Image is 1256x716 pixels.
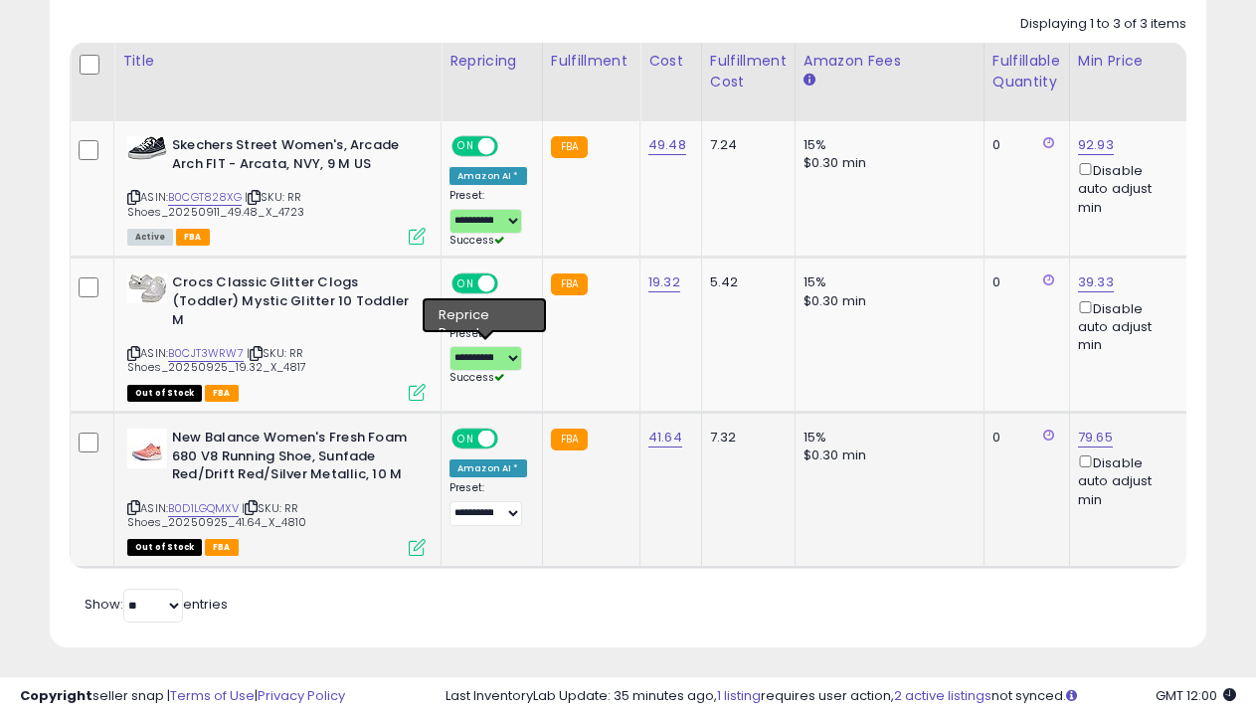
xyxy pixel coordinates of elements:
span: FBA [205,385,239,402]
img: 3154nb-11fL._SL40_.jpg [127,429,167,468]
div: Amazon AI * [449,304,527,322]
a: Terms of Use [170,686,255,705]
a: 49.48 [648,135,686,155]
div: $0.30 min [804,292,969,310]
a: B0D1LGQMXV [168,500,239,517]
div: ASIN: [127,429,426,554]
b: Skechers Street Women's, Arcade Arch FIT - Arcata, NVY, 9 M US [172,136,414,178]
div: Amazon Fees [804,51,976,72]
small: FBA [551,429,588,450]
div: 15% [804,273,969,291]
div: Fulfillment Cost [710,51,787,92]
span: All listings that are currently out of stock and unavailable for purchase on Amazon [127,385,202,402]
span: OFF [495,138,527,155]
div: ASIN: [127,273,426,399]
span: Show: entries [85,595,228,614]
span: | SKU: RR Shoes_20250925_41.64_X_4810 [127,500,307,530]
div: $0.30 min [804,154,969,172]
span: OFF [495,275,527,292]
div: ASIN: [127,136,426,243]
a: 41.64 [648,428,682,447]
div: Last InventoryLab Update: 35 minutes ago, requires user action, not synced. [446,687,1236,706]
div: Disable auto adjust min [1078,297,1173,355]
small: FBA [551,136,588,158]
div: 5.42 [710,273,780,291]
span: FBA [176,229,210,246]
span: All listings currently available for purchase on Amazon [127,229,173,246]
span: | SKU: RR Shoes_20250911_49.48_X_4723 [127,189,305,219]
img: 41936+J5NdL._SL40_.jpg [127,136,167,160]
a: Privacy Policy [258,686,345,705]
a: 19.32 [648,272,680,292]
div: Title [122,51,433,72]
div: Preset: [449,327,527,386]
span: ON [453,138,478,155]
div: Disable auto adjust min [1078,159,1173,217]
span: All listings that are currently out of stock and unavailable for purchase on Amazon [127,539,202,556]
strong: Copyright [20,686,92,705]
div: Amazon AI * [449,459,527,477]
div: Min Price [1078,51,1180,72]
div: Cost [648,51,693,72]
small: Amazon Fees. [804,72,815,89]
span: FBA [205,539,239,556]
div: Amazon AI * [449,167,527,185]
span: ON [453,431,478,447]
div: Fulfillment [551,51,631,72]
b: Crocs Classic Glitter Clogs (Toddler) Mystic Glitter 10 Toddler M [172,273,414,334]
a: B0CJT3WRW7 [168,345,244,362]
span: | SKU: RR Shoes_20250925_19.32_X_4817 [127,345,307,375]
div: Fulfillable Quantity [992,51,1061,92]
span: Success [449,370,504,385]
div: 15% [804,136,969,154]
div: 0 [992,429,1054,447]
small: FBA [551,273,588,295]
div: 7.24 [710,136,780,154]
a: 92.93 [1078,135,1114,155]
a: B0CGT828XG [168,189,242,206]
img: 41wbGTxCRSL._SL40_.jpg [127,273,167,303]
div: 0 [992,136,1054,154]
div: seller snap | | [20,687,345,706]
a: 2 active listings [894,686,991,705]
div: Displaying 1 to 3 of 3 items [1020,15,1186,34]
div: 0 [992,273,1054,291]
div: 15% [804,429,969,447]
a: 79.65 [1078,428,1113,447]
div: Disable auto adjust min [1078,451,1173,509]
span: ON [453,275,478,292]
span: OFF [495,431,527,447]
div: Repricing [449,51,534,72]
span: Success [449,233,504,248]
div: Preset: [449,481,527,526]
a: 1 listing [717,686,761,705]
b: New Balance Women's Fresh Foam 680 V8 Running Shoe, Sunfade Red/Drift Red/Silver Metallic, 10 M [172,429,414,489]
div: 7.32 [710,429,780,447]
div: Preset: [449,189,527,248]
a: 39.33 [1078,272,1114,292]
span: 2025-10-6 12:00 GMT [1156,686,1236,705]
div: $0.30 min [804,447,969,464]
